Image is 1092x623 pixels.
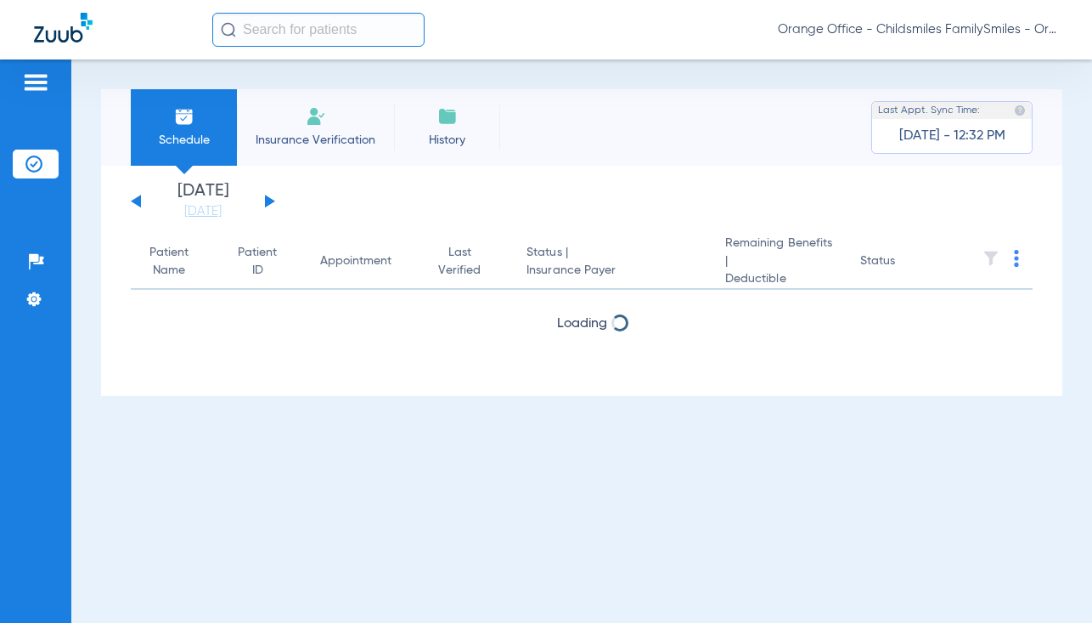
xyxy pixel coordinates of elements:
[144,244,194,280] div: Patient Name
[152,203,254,220] a: [DATE]
[250,132,381,149] span: Insurance Verification
[237,244,294,280] div: Patient ID
[778,21,1058,38] span: Orange Office - Childsmiles FamilySmiles - Orange St Dental Associates LLC - Orange General DBA A...
[712,235,847,290] th: Remaining Benefits |
[526,262,698,280] span: Insurance Payer
[237,244,279,280] div: Patient ID
[320,252,391,270] div: Appointment
[847,235,961,290] th: Status
[899,127,1005,144] span: [DATE] - 12:32 PM
[1014,105,1026,116] img: last sync help info
[152,183,254,220] li: [DATE]
[557,317,607,331] span: Loading
[407,132,487,149] span: History
[437,106,458,127] img: History
[725,270,833,288] span: Deductible
[306,106,326,127] img: Manual Insurance Verification
[221,22,236,37] img: Search Icon
[878,102,980,119] span: Last Appt. Sync Time:
[144,244,210,280] div: Patient Name
[320,252,408,270] div: Appointment
[174,106,194,127] img: Schedule
[22,72,49,93] img: hamburger-icon
[435,244,499,280] div: Last Verified
[1014,250,1019,267] img: group-dot-blue.svg
[212,13,425,47] input: Search for patients
[982,250,999,267] img: filter.svg
[34,13,93,42] img: Zuub Logo
[435,244,484,280] div: Last Verified
[144,132,224,149] span: Schedule
[513,235,712,290] th: Status |
[1007,541,1092,623] iframe: Chat Widget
